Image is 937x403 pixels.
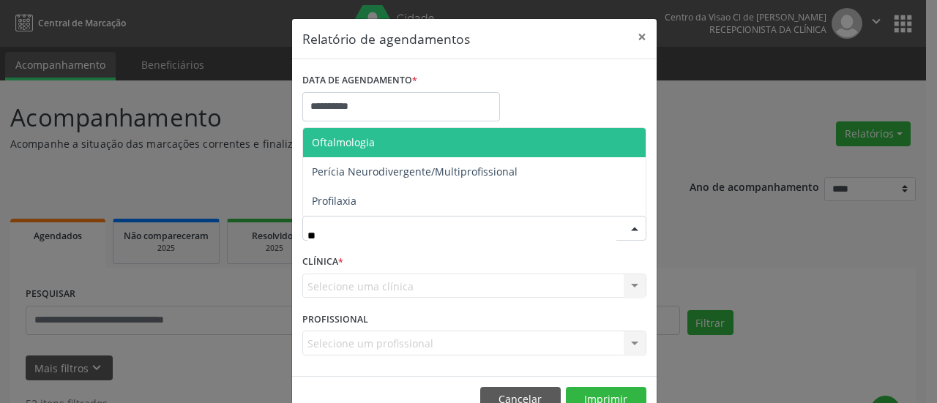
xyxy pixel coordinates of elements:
label: DATA DE AGENDAMENTO [302,69,417,92]
label: PROFISSIONAL [302,308,368,331]
span: Profilaxia [312,194,356,208]
h5: Relatório de agendamentos [302,29,470,48]
label: CLÍNICA [302,251,343,274]
button: Close [627,19,657,55]
span: Oftalmologia [312,135,375,149]
span: Perícia Neurodivergente/Multiprofissional [312,165,518,178]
